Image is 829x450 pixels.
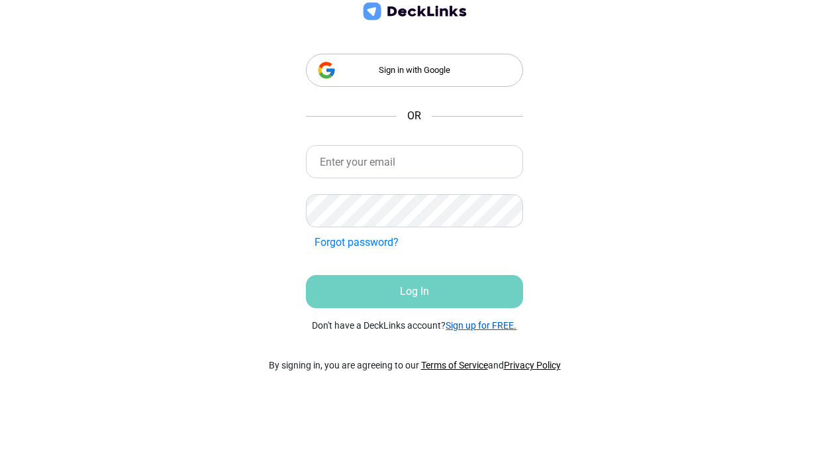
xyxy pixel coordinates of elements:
[306,230,407,255] button: Forgot password?
[421,360,488,370] a: Terms of Service
[312,319,516,333] small: Don't have a DeckLinks account?
[306,275,524,308] button: Log In
[306,145,524,178] input: Enter your email
[504,360,561,370] a: Privacy Policy
[360,1,469,23] img: deck-links-logo.c572c7424dfa0d40c150da8c35de9cd0.svg
[446,320,516,331] a: Sign up for FREE.
[306,54,524,87] div: Sign in with Google
[407,108,421,124] span: OR
[269,359,561,372] p: By signing in, you are agreeing to our and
